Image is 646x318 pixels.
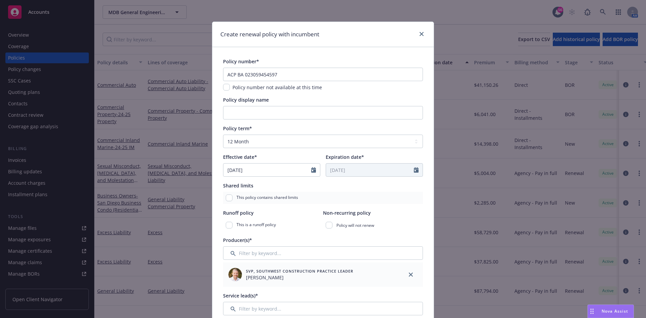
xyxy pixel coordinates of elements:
[407,271,415,279] a: close
[418,30,426,38] a: close
[311,167,316,173] svg: Calendar
[414,167,419,173] svg: Calendar
[223,246,423,260] input: Filter by keyword...
[223,210,254,216] span: Runoff policy
[223,192,423,204] div: This policy contains shared limits
[223,125,252,132] span: Policy term*
[223,182,253,189] span: Shared limits
[246,268,353,274] span: SVP, Southwest Construction Practice Leader
[232,84,322,91] span: Policy number not available at this time
[223,237,252,243] span: Producer(s)*
[223,219,323,231] div: This is a runoff policy
[587,305,634,318] button: Nova Assist
[223,164,311,176] input: MM/DD/YYYY
[223,97,269,103] span: Policy display name
[246,274,353,281] span: [PERSON_NAME]
[323,219,423,231] div: Policy will not renew
[326,154,364,160] span: Expiration date*
[588,305,596,318] div: Drag to move
[323,210,371,216] span: Non-recurring policy
[326,164,414,176] input: MM/DD/YYYY
[220,30,319,39] h1: Create renewal policy with incumbent
[223,154,257,160] span: Effective date*
[223,302,423,315] input: Filter by keyword...
[602,308,628,314] span: Nova Assist
[223,292,258,299] span: Service lead(s)*
[228,268,242,281] img: employee photo
[223,58,259,65] span: Policy number*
